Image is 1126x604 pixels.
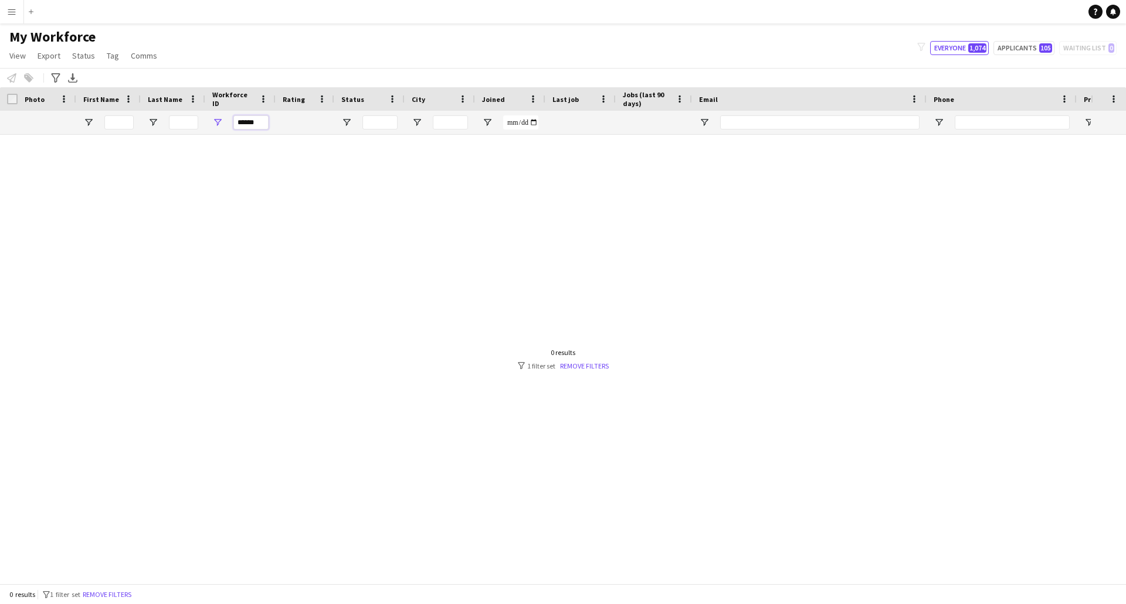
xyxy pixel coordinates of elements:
[66,71,80,85] app-action-btn: Export XLSX
[212,90,255,108] span: Workforce ID
[104,115,134,129] input: First Name Filter Input
[362,115,398,129] input: Status Filter Input
[38,50,60,61] span: Export
[699,95,718,104] span: Email
[283,95,305,104] span: Rating
[968,43,986,53] span: 1,074
[148,117,158,128] button: Open Filter Menu
[1084,95,1107,104] span: Profile
[25,95,45,104] span: Photo
[482,95,505,104] span: Joined
[552,95,579,104] span: Last job
[5,48,30,63] a: View
[126,48,162,63] a: Comms
[412,117,422,128] button: Open Filter Menu
[148,95,182,104] span: Last Name
[72,50,95,61] span: Status
[720,115,920,129] input: Email Filter Input
[934,95,954,104] span: Phone
[341,117,352,128] button: Open Filter Menu
[7,94,18,104] input: Column with Header Selection
[9,50,26,61] span: View
[169,115,198,129] input: Last Name Filter Input
[212,117,223,128] button: Open Filter Menu
[433,115,468,129] input: City Filter Input
[233,115,269,129] input: Workforce ID Filter Input
[67,48,100,63] a: Status
[50,590,80,599] span: 1 filter set
[33,48,65,63] a: Export
[131,50,157,61] span: Comms
[341,95,364,104] span: Status
[1084,117,1094,128] button: Open Filter Menu
[518,361,609,370] div: 1 filter set
[699,117,710,128] button: Open Filter Menu
[102,48,124,63] a: Tag
[83,95,119,104] span: First Name
[9,28,96,46] span: My Workforce
[503,115,538,129] input: Joined Filter Input
[107,50,119,61] span: Tag
[412,95,425,104] span: City
[623,90,671,108] span: Jobs (last 90 days)
[49,71,63,85] app-action-btn: Advanced filters
[83,117,94,128] button: Open Filter Menu
[80,588,134,601] button: Remove filters
[955,115,1070,129] input: Phone Filter Input
[482,117,493,128] button: Open Filter Menu
[993,41,1054,55] button: Applicants105
[930,41,989,55] button: Everyone1,074
[1039,43,1052,53] span: 105
[934,117,944,128] button: Open Filter Menu
[518,348,609,357] div: 0 results
[560,361,609,370] a: Remove filters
